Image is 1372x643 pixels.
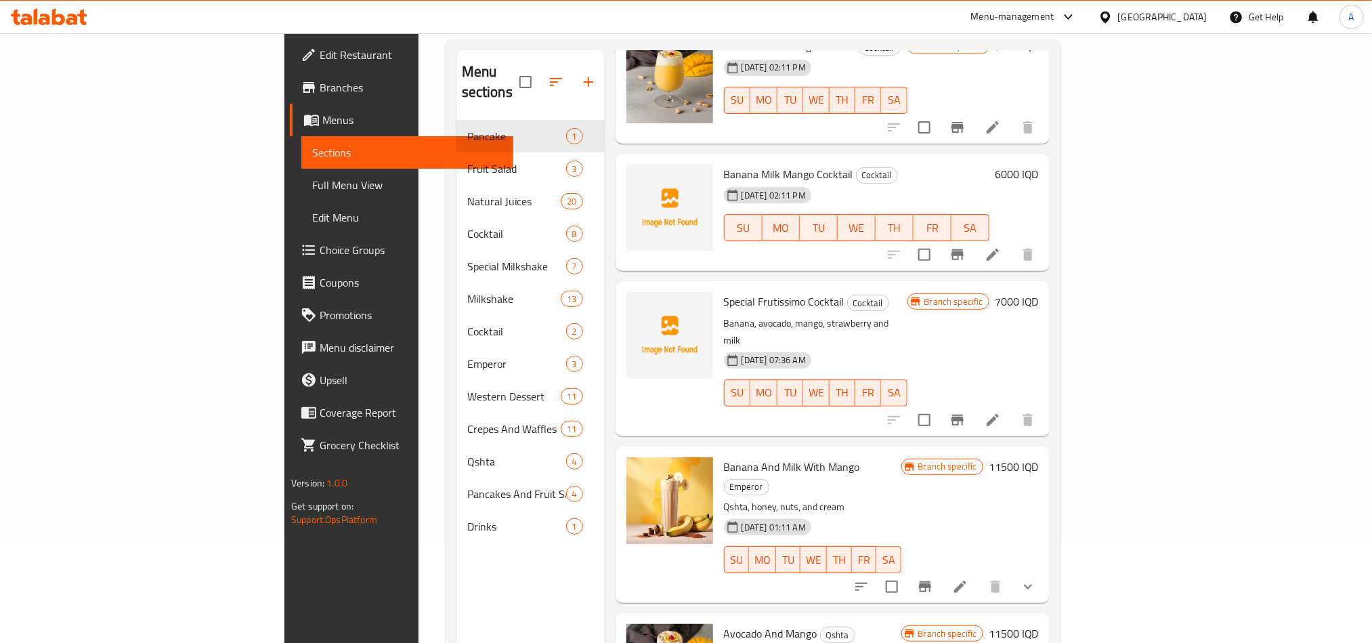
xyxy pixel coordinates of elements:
[467,258,566,274] span: Special Milkshake
[540,66,572,98] span: Sort sections
[827,546,851,573] button: TH
[832,550,846,570] span: TH
[1012,238,1044,271] button: delete
[855,379,881,407] button: FR
[910,113,939,142] span: Select to update
[909,571,941,603] button: Branch-specific-item
[750,379,777,407] button: MO
[821,627,855,643] span: Qshta
[856,167,898,184] div: Cocktail
[1012,111,1044,144] button: delete
[301,136,513,169] a: Sections
[312,144,502,161] span: Sections
[320,372,502,388] span: Upsell
[1012,571,1044,603] button: show more
[835,90,850,110] span: TH
[467,518,566,535] span: Drinks
[567,455,582,468] span: 4
[820,627,855,643] div: Qshta
[456,152,605,185] div: Fruit Salad3
[567,163,582,175] span: 3
[995,292,1039,311] h6: 7000 IQD
[290,266,513,299] a: Coupons
[724,214,763,241] button: SU
[567,488,582,501] span: 4
[561,193,582,209] div: items
[566,486,583,502] div: items
[724,291,844,312] span: Special Frutissimo Cocktail
[724,546,749,573] button: SU
[857,167,897,183] span: Cocktail
[467,388,561,405] span: Western Dessert
[852,546,876,573] button: FR
[561,423,582,436] span: 11
[1118,9,1207,24] div: [GEOGRAPHIC_DATA]
[290,71,513,104] a: Branches
[914,214,951,241] button: FR
[290,299,513,331] a: Promotions
[876,546,901,573] button: SA
[320,437,502,453] span: Grocery Checklist
[763,214,800,241] button: MO
[730,218,757,238] span: SU
[467,128,566,144] div: Pancake
[985,247,1001,263] a: Edit menu item
[290,104,513,136] a: Menus
[566,128,583,144] div: items
[456,185,605,217] div: Natural Juices20
[566,518,583,535] div: items
[290,396,513,429] a: Coverage Report
[561,390,582,403] span: 11
[881,87,907,114] button: SA
[626,37,713,123] img: Avocado And Mango Cocktail
[467,323,566,339] span: Cocktail
[467,291,561,307] span: Milkshake
[567,228,582,241] span: 8
[730,383,745,402] span: SU
[800,214,838,241] button: TU
[567,325,582,338] span: 2
[886,383,901,402] span: SA
[952,579,968,595] a: Edit menu item
[467,226,566,242] span: Cocktail
[913,627,983,640] span: Branch specific
[456,217,605,250] div: Cocktail8
[467,486,566,502] div: Pancakes And Fruit Salad
[626,165,713,251] img: Banana Milk Mango Cocktail
[724,479,769,495] div: Emperor
[803,379,830,407] button: WE
[749,546,776,573] button: MO
[861,90,876,110] span: FR
[320,242,502,258] span: Choice Groups
[756,383,772,402] span: MO
[979,571,1012,603] button: delete
[567,520,582,533] span: 1
[456,250,605,283] div: Special Milkshake7
[941,111,974,144] button: Branch-specific-item
[566,453,583,470] div: items
[861,383,876,402] span: FR
[776,546,800,573] button: TU
[809,90,824,110] span: WE
[878,573,906,601] span: Select to update
[809,383,824,402] span: WE
[989,624,1039,643] h6: 11500 IQD
[919,295,989,308] span: Branch specific
[919,218,946,238] span: FR
[467,453,566,470] div: Qshta
[913,460,983,473] span: Branch specific
[886,90,901,110] span: SA
[456,315,605,348] div: Cocktail2
[320,47,502,63] span: Edit Restaurant
[971,9,1054,25] div: Menu-management
[800,546,827,573] button: WE
[855,87,881,114] button: FR
[724,164,853,184] span: Banana Milk Mango Cocktail
[985,412,1001,428] a: Edit menu item
[783,383,798,402] span: TU
[835,383,850,402] span: TH
[312,177,502,193] span: Full Menu View
[1012,404,1044,436] button: delete
[910,241,939,269] span: Select to update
